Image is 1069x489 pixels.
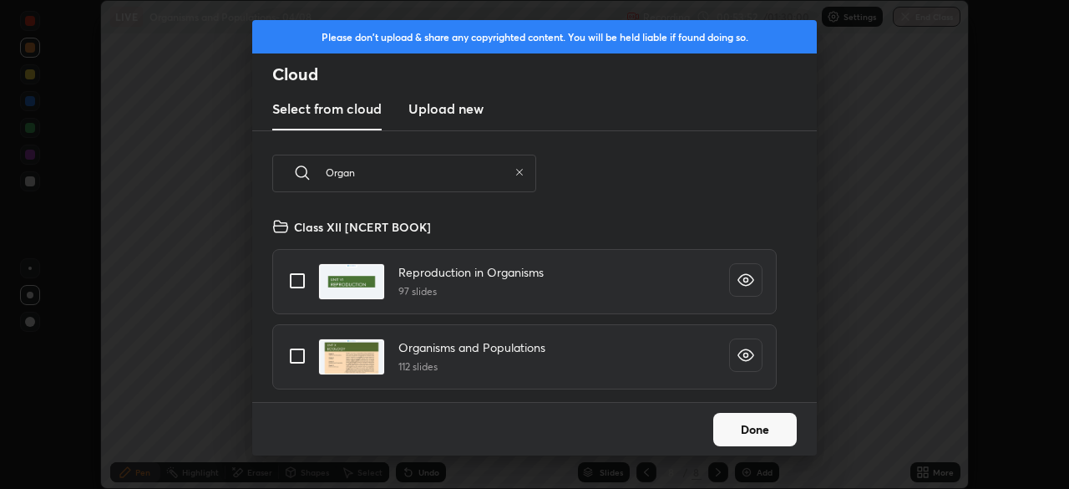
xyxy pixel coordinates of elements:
h2: Cloud [272,64,817,85]
h3: Select from cloud [272,99,382,119]
h4: Reproduction in Organisms [398,263,544,281]
h5: 112 slides [398,359,545,374]
h4: [DATE] [294,401,332,419]
button: Done [713,413,797,446]
div: Please don't upload & share any copyrighted content. You will be held liable if found doing so. [252,20,817,53]
h4: Class XII [NCERT BOOK] [294,218,431,236]
img: 167289216195AU9F.pdf [318,339,385,375]
h3: Upload new [408,99,484,119]
img: 1672892106T0RS40.pdf [318,263,385,300]
h4: Organisms and Populations [398,339,545,356]
input: Search [326,137,508,208]
div: grid [252,211,797,402]
h5: 97 slides [398,284,544,299]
